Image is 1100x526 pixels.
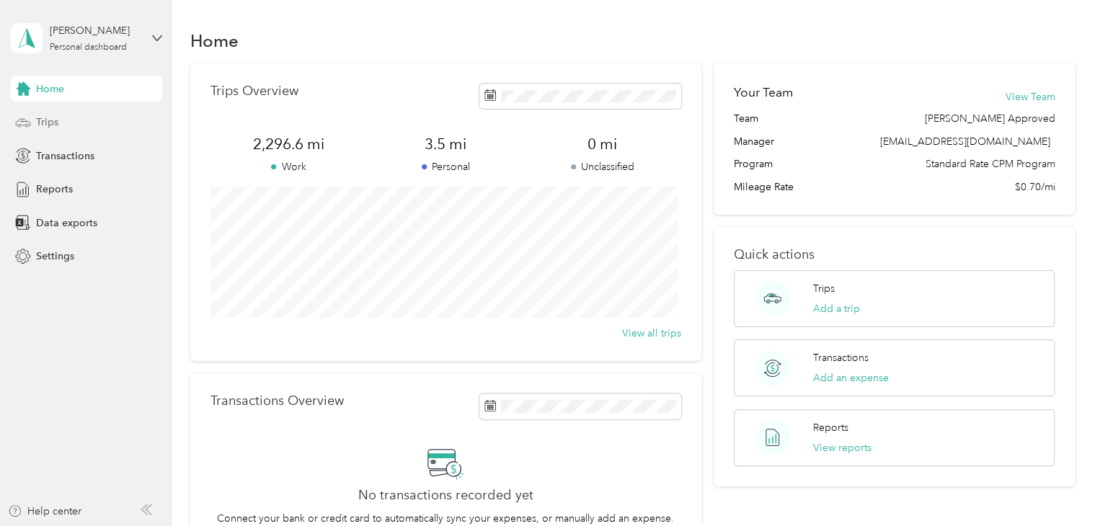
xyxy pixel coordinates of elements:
span: Trips [36,115,58,130]
h2: Your Team [734,84,793,102]
p: Trips [813,281,835,296]
p: Trips Overview [210,84,298,99]
h2: No transactions recorded yet [358,488,533,503]
span: Data exports [36,215,97,231]
span: Manager [734,134,774,149]
p: Quick actions [734,247,1055,262]
p: Personal [367,159,524,174]
button: View Team [1005,89,1055,104]
p: Work [210,159,368,174]
button: Add an expense [813,370,889,385]
span: 3.5 mi [367,134,524,154]
span: Program [734,156,773,171]
button: View reports [813,440,871,455]
p: Transactions [813,350,869,365]
button: Add a trip [813,301,860,316]
span: Transactions [36,148,94,164]
span: [PERSON_NAME] Approved [924,111,1055,126]
span: Reports [36,182,73,197]
p: Connect your bank or credit card to automatically sync your expenses, or manually add an expense. [217,511,674,526]
button: Help center [8,504,81,519]
span: Home [36,81,64,97]
span: [EMAIL_ADDRESS][DOMAIN_NAME] [879,135,1050,148]
span: Standard Rate CPM Program [925,156,1055,171]
p: Transactions Overview [210,393,344,409]
span: Team [734,111,758,126]
div: [PERSON_NAME] [50,23,140,38]
h1: Home [190,33,239,48]
span: Mileage Rate [734,179,794,195]
p: Unclassified [524,159,681,174]
iframe: Everlance-gr Chat Button Frame [1019,445,1100,526]
span: 2,296.6 mi [210,134,368,154]
span: 0 mi [524,134,681,154]
p: Reports [813,420,848,435]
span: Settings [36,249,74,264]
div: Personal dashboard [50,43,127,52]
button: View all trips [622,326,681,341]
span: $0.70/mi [1014,179,1055,195]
